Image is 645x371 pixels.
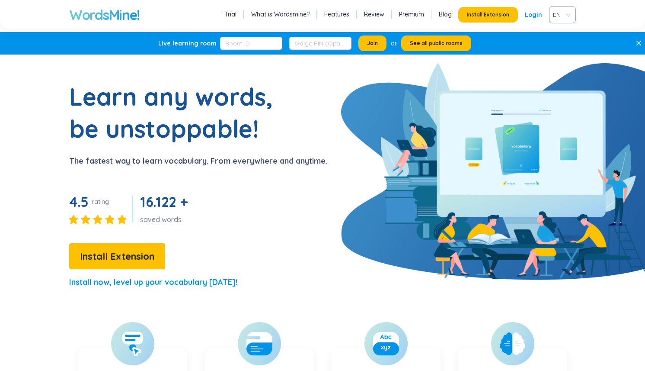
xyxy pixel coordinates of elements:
span: Install Extension [80,249,154,264]
input: Room ID [220,37,282,50]
a: Features [324,10,349,19]
p: The fastest way to learn vocabulary. From everywhere and anytime. [69,155,327,167]
span: See all public rooms [410,40,463,47]
div: or [391,39,397,48]
a: Trial [224,10,236,19]
button: See all public rooms [401,35,471,51]
p: Install now, level up your vocabulary [DATE]! [69,276,237,288]
button: Join [358,35,386,51]
a: Login [525,7,542,23]
a: Blog [439,10,452,19]
button: Install Extension [458,7,518,23]
a: Review [364,10,384,19]
a: What is Wordsmine? [251,10,310,19]
h1: Learn any words, be unstoppable! [69,81,285,145]
div: rating [92,197,109,206]
div: saved words [140,215,191,224]
input: 6-digit PIN (Optional) [289,37,351,50]
a: Premium [399,10,424,19]
div: Live learning room [158,39,217,48]
span: 16.122 + [140,193,188,210]
span: Install Extension [467,11,509,18]
a: Install Extension [69,253,165,261]
span: Join [367,40,378,47]
span: 4.5 [69,193,89,210]
button: Install Extension [69,243,165,269]
a: WordsMine! [69,6,140,23]
span: VIE [553,8,568,21]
